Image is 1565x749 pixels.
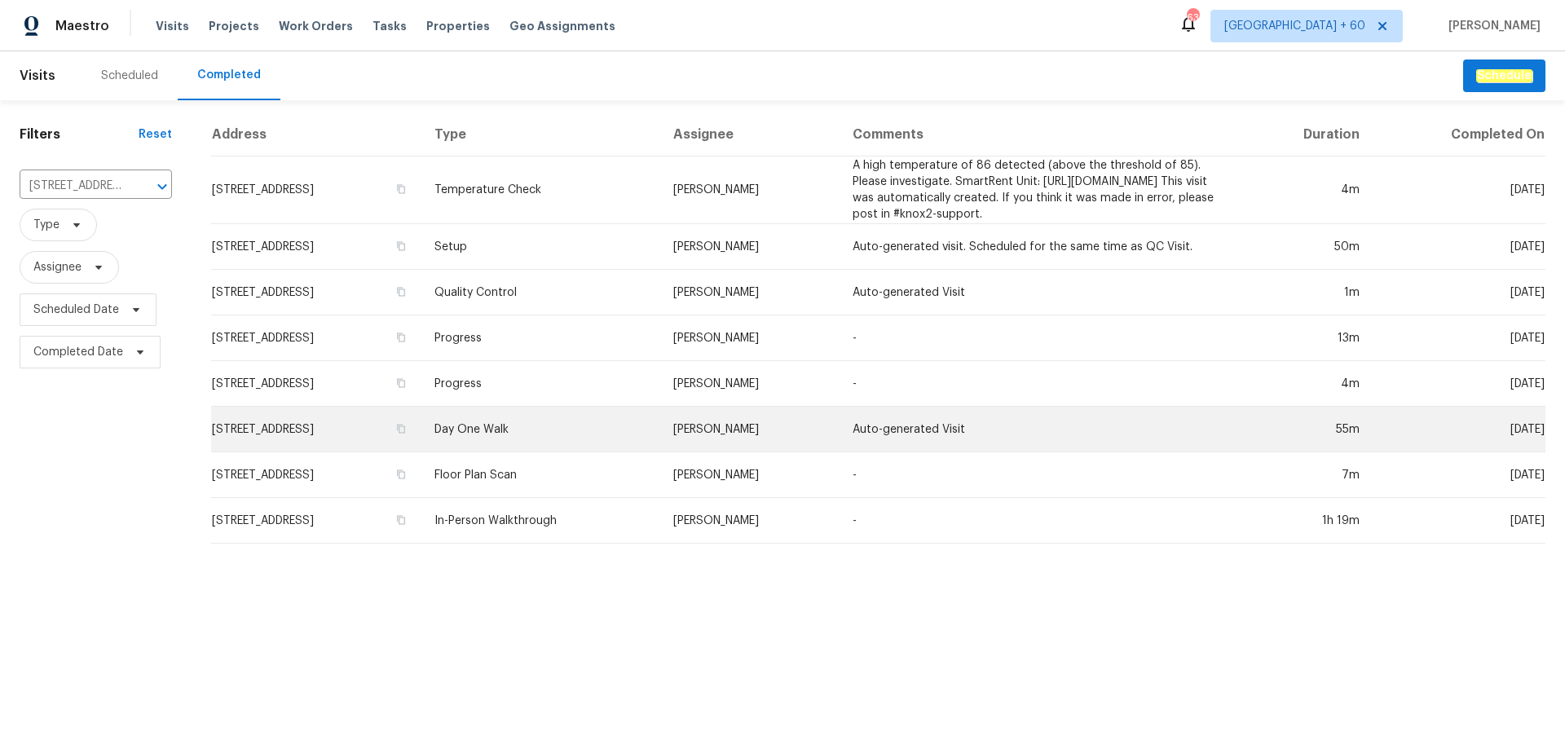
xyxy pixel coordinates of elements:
[211,452,421,498] td: [STREET_ADDRESS]
[660,361,840,407] td: [PERSON_NAME]
[840,407,1240,452] td: Auto-generated Visit
[421,361,660,407] td: Progress
[1442,18,1541,34] span: [PERSON_NAME]
[394,467,408,482] button: Copy Address
[840,498,1240,544] td: -
[660,452,840,498] td: [PERSON_NAME]
[211,224,421,270] td: [STREET_ADDRESS]
[394,284,408,299] button: Copy Address
[660,407,840,452] td: [PERSON_NAME]
[394,330,408,345] button: Copy Address
[660,270,840,315] td: [PERSON_NAME]
[421,407,660,452] td: Day One Walk
[1373,270,1545,315] td: [DATE]
[211,315,421,361] td: [STREET_ADDRESS]
[1240,156,1373,224] td: 4m
[394,513,408,527] button: Copy Address
[1373,361,1545,407] td: [DATE]
[1240,407,1373,452] td: 55m
[509,18,615,34] span: Geo Assignments
[421,270,660,315] td: Quality Control
[394,421,408,436] button: Copy Address
[426,18,490,34] span: Properties
[660,498,840,544] td: [PERSON_NAME]
[421,156,660,224] td: Temperature Check
[156,18,189,34] span: Visits
[394,182,408,196] button: Copy Address
[211,156,421,224] td: [STREET_ADDRESS]
[55,18,109,34] span: Maestro
[1373,315,1545,361] td: [DATE]
[211,498,421,544] td: [STREET_ADDRESS]
[1463,59,1545,93] button: Schedule
[373,20,407,32] span: Tasks
[33,217,60,233] span: Type
[1373,452,1545,498] td: [DATE]
[840,452,1240,498] td: -
[660,315,840,361] td: [PERSON_NAME]
[840,113,1240,156] th: Comments
[1240,224,1373,270] td: 50m
[211,361,421,407] td: [STREET_ADDRESS]
[197,67,261,83] div: Completed
[660,224,840,270] td: [PERSON_NAME]
[139,126,172,143] div: Reset
[1476,69,1532,82] em: Schedule
[211,270,421,315] td: [STREET_ADDRESS]
[1373,156,1545,224] td: [DATE]
[279,18,353,34] span: Work Orders
[211,113,421,156] th: Address
[20,126,139,143] h1: Filters
[1187,10,1198,26] div: 634
[1240,361,1373,407] td: 4m
[1224,18,1365,34] span: [GEOGRAPHIC_DATA] + 60
[660,156,840,224] td: [PERSON_NAME]
[1373,113,1545,156] th: Completed On
[394,376,408,390] button: Copy Address
[840,315,1240,361] td: -
[20,174,126,199] input: Search for an address...
[421,113,660,156] th: Type
[421,224,660,270] td: Setup
[151,175,174,198] button: Open
[660,113,840,156] th: Assignee
[20,58,55,94] span: Visits
[1240,315,1373,361] td: 13m
[33,259,82,275] span: Assignee
[101,68,158,84] div: Scheduled
[840,270,1240,315] td: Auto-generated Visit
[421,452,660,498] td: Floor Plan Scan
[1240,452,1373,498] td: 7m
[209,18,259,34] span: Projects
[421,315,660,361] td: Progress
[1373,407,1545,452] td: [DATE]
[33,344,123,360] span: Completed Date
[1373,224,1545,270] td: [DATE]
[1373,498,1545,544] td: [DATE]
[840,361,1240,407] td: -
[1240,498,1373,544] td: 1h 19m
[421,498,660,544] td: In-Person Walkthrough
[211,407,421,452] td: [STREET_ADDRESS]
[33,302,119,318] span: Scheduled Date
[840,156,1240,224] td: A high temperature of 86 detected (above the threshold of 85). Please investigate. SmartRent Unit...
[1240,270,1373,315] td: 1m
[394,239,408,253] button: Copy Address
[1240,113,1373,156] th: Duration
[840,224,1240,270] td: Auto-generated visit. Scheduled for the same time as QC Visit.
